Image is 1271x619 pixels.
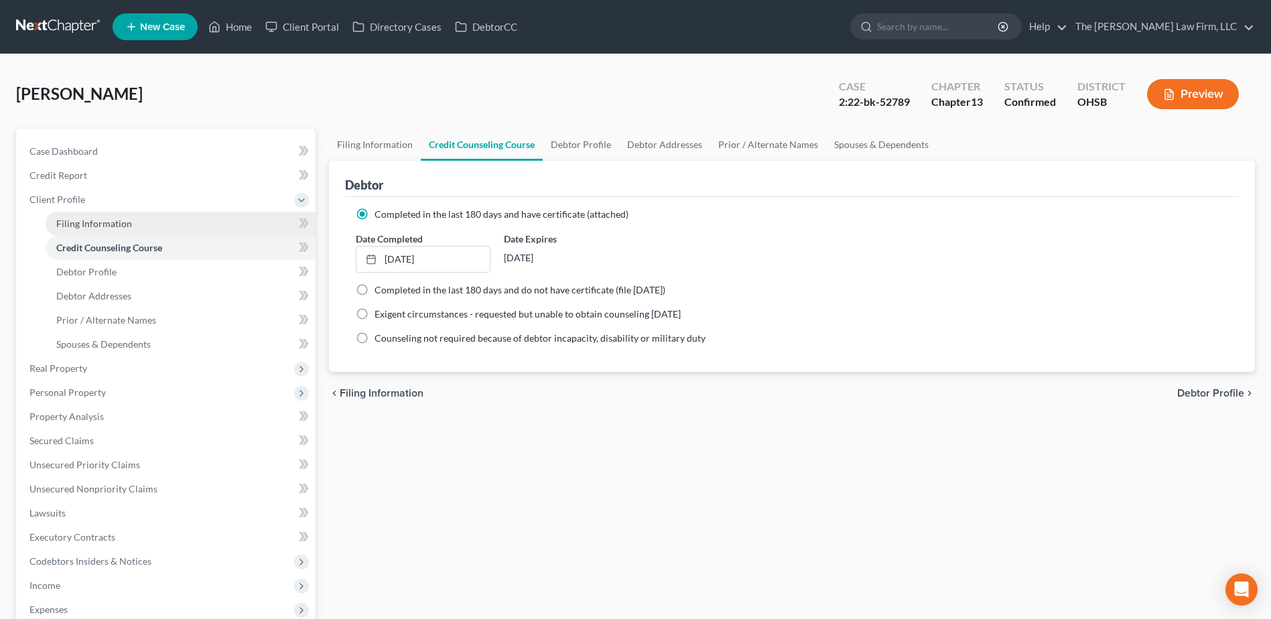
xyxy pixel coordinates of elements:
span: Real Property [29,362,87,374]
a: Client Portal [259,15,346,39]
a: Filing Information [46,212,316,236]
button: chevron_left Filing Information [329,388,423,399]
a: Secured Claims [19,429,316,453]
a: Credit Counseling Course [421,129,543,161]
span: Completed in the last 180 days and do not have certificate (file [DATE]) [375,284,665,295]
a: Property Analysis [19,405,316,429]
a: DebtorCC [448,15,524,39]
div: OHSB [1077,94,1126,110]
span: 13 [971,95,983,108]
span: Lawsuits [29,507,66,519]
span: Debtor Addresses [56,290,131,301]
div: Open Intercom Messenger [1225,573,1258,606]
div: Chapter [931,79,983,94]
div: [DATE] [504,246,638,270]
a: Credit Report [19,163,316,188]
div: Case [839,79,910,94]
span: Case Dashboard [29,145,98,157]
div: Confirmed [1004,94,1056,110]
span: Personal Property [29,387,106,398]
a: Spouses & Dependents [826,129,937,161]
div: Status [1004,79,1056,94]
a: [DATE] [356,247,489,272]
span: Filing Information [56,218,132,229]
a: Unsecured Priority Claims [19,453,316,477]
div: District [1077,79,1126,94]
a: Directory Cases [346,15,448,39]
a: Debtor Profile [46,260,316,284]
i: chevron_left [329,388,340,399]
span: Unsecured Priority Claims [29,459,140,470]
span: Prior / Alternate Names [56,314,156,326]
span: Unsecured Nonpriority Claims [29,483,157,494]
span: Credit Report [29,169,87,181]
label: Date Expires [504,232,638,246]
input: Search by name... [877,14,1000,39]
button: Debtor Profile chevron_right [1177,388,1255,399]
a: Spouses & Dependents [46,332,316,356]
a: Filing Information [329,129,421,161]
span: Filing Information [340,388,423,399]
div: 2:22-bk-52789 [839,94,910,110]
a: Credit Counseling Course [46,236,316,260]
span: Credit Counseling Course [56,242,162,253]
span: Secured Claims [29,435,94,446]
span: Debtor Profile [56,266,117,277]
span: Spouses & Dependents [56,338,151,350]
span: Counseling not required because of debtor incapacity, disability or military duty [375,332,706,344]
a: Prior / Alternate Names [46,308,316,332]
span: [PERSON_NAME] [16,84,143,103]
a: Debtor Addresses [619,129,710,161]
span: Income [29,579,60,591]
span: Property Analysis [29,411,104,422]
a: Case Dashboard [19,139,316,163]
span: Client Profile [29,194,85,205]
span: New Case [140,22,185,32]
span: Completed in the last 180 days and have certificate (attached) [375,208,628,220]
div: Debtor [345,177,383,193]
a: Lawsuits [19,501,316,525]
span: Executory Contracts [29,531,115,543]
a: Debtor Profile [543,129,619,161]
a: Prior / Alternate Names [710,129,826,161]
a: Debtor Addresses [46,284,316,308]
i: chevron_right [1244,388,1255,399]
span: Codebtors Insiders & Notices [29,555,151,567]
a: Home [202,15,259,39]
a: Help [1022,15,1067,39]
button: Preview [1147,79,1239,109]
a: Executory Contracts [19,525,316,549]
span: Expenses [29,604,68,615]
label: Date Completed [356,232,423,246]
span: Exigent circumstances - requested but unable to obtain counseling [DATE] [375,308,681,320]
div: Chapter [931,94,983,110]
a: The [PERSON_NAME] Law Firm, LLC [1069,15,1254,39]
a: Unsecured Nonpriority Claims [19,477,316,501]
span: Debtor Profile [1177,388,1244,399]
